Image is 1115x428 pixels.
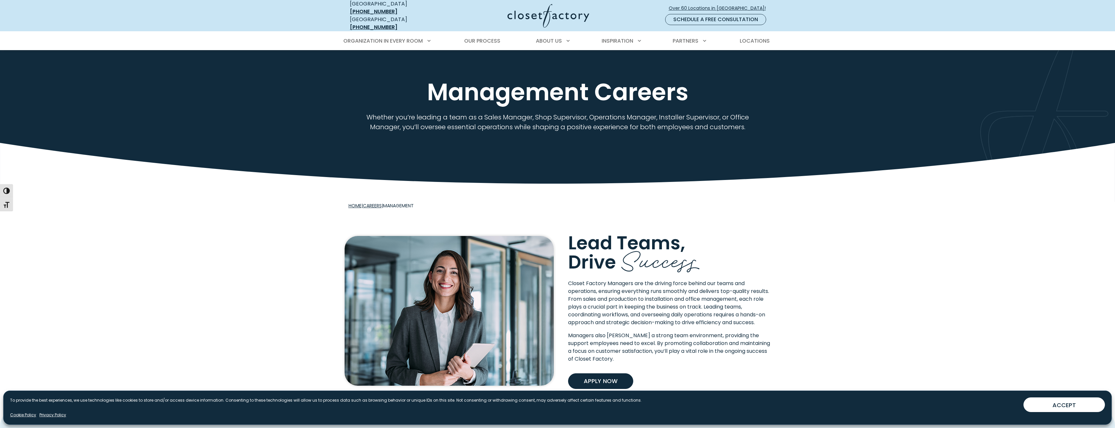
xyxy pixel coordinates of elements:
[349,202,362,209] a: Home
[673,37,698,45] span: Partners
[350,8,397,15] a: [PHONE_NUMBER]
[383,202,414,209] span: Management
[568,250,616,275] span: Drive
[349,80,767,104] h1: Management Careers
[1023,397,1105,412] button: ACCEPT
[620,240,700,277] span: Success
[345,236,554,386] img: Careers_Management_Content-Media
[568,332,771,363] p: Managers also [PERSON_NAME] a strong team environment, providing the support employees need to ex...
[350,16,444,31] div: [GEOGRAPHIC_DATA]
[536,37,562,45] span: About Us
[602,37,633,45] span: Inspiration
[668,3,771,14] a: Over 60 Locations in [GEOGRAPHIC_DATA]!
[665,14,766,25] a: Schedule a Free Consultation
[568,280,771,326] p: Closet Factory Managers are the driving force behind our teams and operations, ensuring everythin...
[568,373,633,389] a: Apply Now
[39,412,66,418] a: Privacy Policy
[343,37,423,45] span: Organization in Every Room
[10,397,642,403] p: To provide the best experiences, we use technologies like cookies to store and/or access device i...
[669,5,771,12] span: Over 60 Locations in [GEOGRAPHIC_DATA]!
[740,37,770,45] span: Locations
[363,202,382,209] a: Careers
[568,230,685,256] span: Lead Teams,
[507,4,589,28] img: Closet Factory Logo
[464,37,500,45] span: Our Process
[350,23,397,31] a: [PHONE_NUMBER]
[10,412,36,418] a: Cookie Policy
[349,202,414,209] span: | |
[366,112,749,132] p: Whether you’re leading a team as a Sales Manager, Shop Supervisor, Operations Manager, Installer ...
[339,32,777,50] nav: Primary Menu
